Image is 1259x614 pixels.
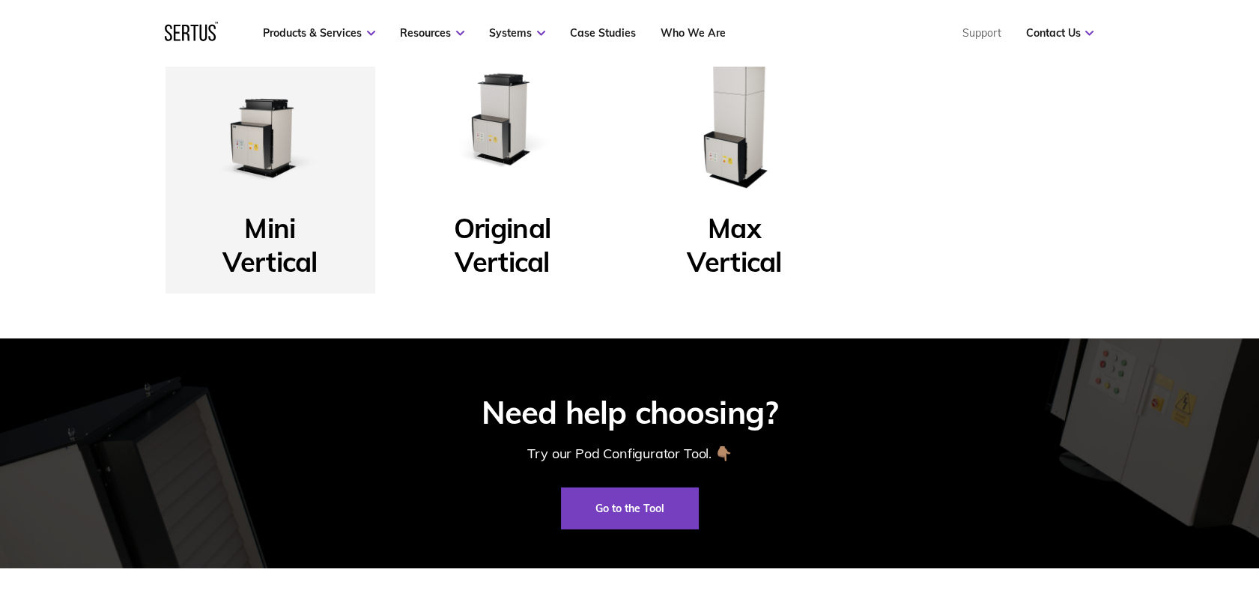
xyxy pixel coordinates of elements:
[645,28,825,208] img: Max Vertical
[400,26,464,40] a: Resources
[687,211,781,261] p: Max Vertical
[413,28,592,208] img: Original Vertical
[222,211,317,261] p: Mini Vertical
[180,28,360,208] img: Mini Vertical
[570,26,636,40] a: Case Studies
[661,26,725,40] a: Who We Are
[482,395,777,431] div: Need help choosing?
[489,26,545,40] a: Systems
[454,211,550,261] p: Original Vertical
[989,440,1259,614] iframe: Chat Widget
[527,443,731,464] div: Try our Pod Configurator Tool. 👇🏽
[1025,26,1093,40] a: Contact Us
[561,487,699,529] a: Go to the Tool
[962,26,1001,40] a: Support
[263,26,375,40] a: Products & Services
